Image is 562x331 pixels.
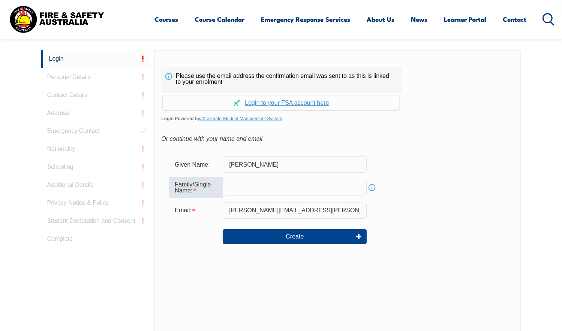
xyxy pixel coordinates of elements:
[169,203,223,218] div: Email is required.
[195,9,245,29] a: Course Calendar
[161,113,514,124] span: Login Powered by
[234,100,240,106] img: Log in withaxcelerate
[169,177,223,198] div: Family/Single Name is required.
[200,116,282,121] a: aXcelerate Student Management System
[223,229,367,244] button: Create
[411,9,428,29] a: News
[155,9,178,29] a: Courses
[41,50,151,68] a: Login
[261,9,351,29] a: Emergency Response Services
[169,157,223,171] div: Given Name:
[161,67,401,91] div: Please use the email address the confirmation email was sent to as this is linked to your enrolment
[367,9,395,29] a: About Us
[503,9,527,29] a: Contact
[444,9,487,29] a: Learner Portal
[367,182,377,193] a: Info
[161,133,514,145] div: Or continue with your name and email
